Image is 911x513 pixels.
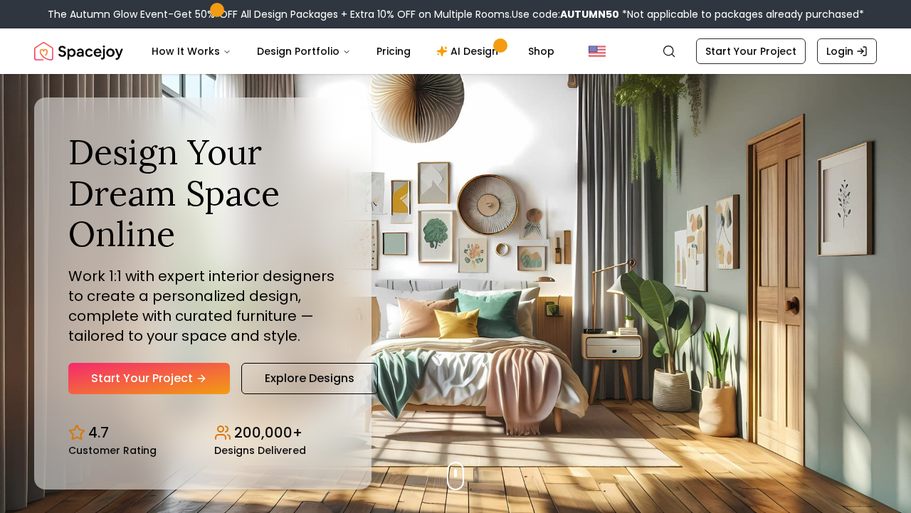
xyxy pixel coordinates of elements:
[512,7,619,21] span: Use code:
[140,37,243,65] button: How It Works
[34,37,123,65] img: Spacejoy Logo
[365,37,422,65] a: Pricing
[425,37,514,65] a: AI Design
[246,37,362,65] button: Design Portfolio
[68,411,337,455] div: Design stats
[34,37,123,65] a: Spacejoy
[517,37,566,65] a: Shop
[817,38,877,64] a: Login
[68,266,337,346] p: Work 1:1 with expert interior designers to create a personalized design, complete with curated fu...
[241,363,378,394] a: Explore Designs
[234,423,302,443] p: 200,000+
[589,43,606,60] img: United States
[696,38,806,64] a: Start Your Project
[68,132,337,255] h1: Design Your Dream Space Online
[214,445,306,455] small: Designs Delivered
[88,423,109,443] p: 4.7
[140,37,566,65] nav: Main
[48,7,864,21] div: The Autumn Glow Event-Get 50% OFF All Design Packages + Extra 10% OFF on Multiple Rooms.
[68,445,157,455] small: Customer Rating
[619,7,864,21] span: *Not applicable to packages already purchased*
[560,7,619,21] b: AUTUMN50
[68,363,230,394] a: Start Your Project
[34,28,877,74] nav: Global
